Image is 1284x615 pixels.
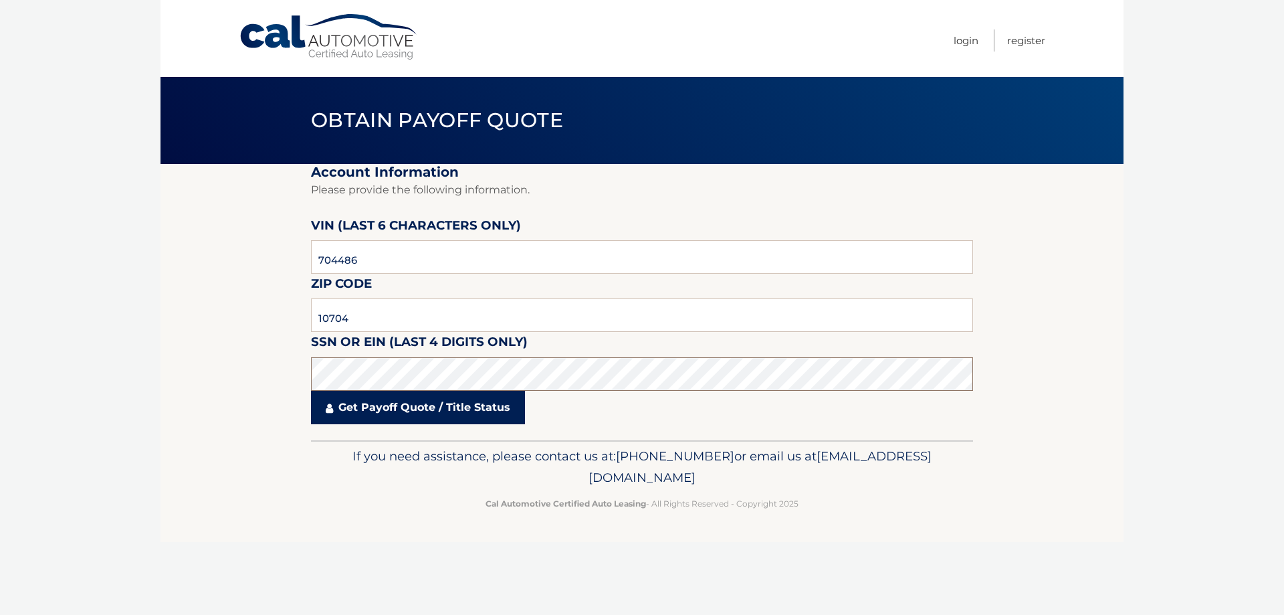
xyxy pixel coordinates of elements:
[311,215,521,240] label: VIN (last 6 characters only)
[239,13,419,61] a: Cal Automotive
[1007,29,1045,52] a: Register
[311,108,563,133] span: Obtain Payoff Quote
[320,446,964,489] p: If you need assistance, please contact us at: or email us at
[311,332,528,357] label: SSN or EIN (last 4 digits only)
[311,391,525,424] a: Get Payoff Quote / Title Status
[311,274,372,298] label: Zip Code
[954,29,978,52] a: Login
[320,497,964,511] p: - All Rights Reserved - Copyright 2025
[311,181,973,199] p: Please provide the following information.
[616,448,734,464] span: [PHONE_NUMBER]
[486,499,646,509] strong: Cal Automotive Certified Auto Leasing
[311,164,973,181] h2: Account Information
